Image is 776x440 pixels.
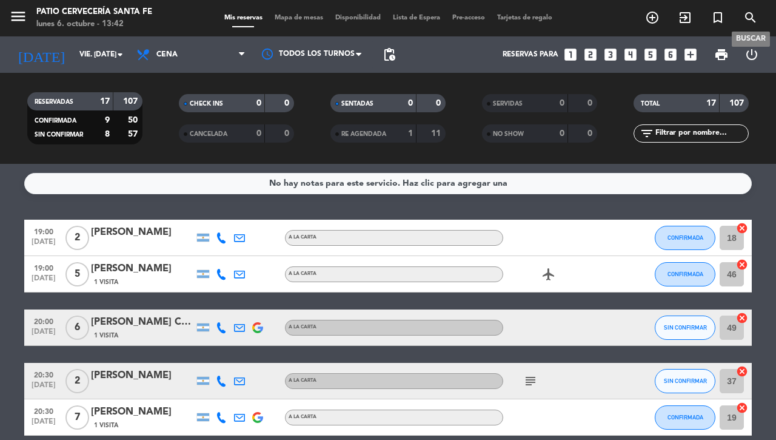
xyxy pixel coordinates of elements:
[736,259,748,271] i: cancel
[640,126,654,141] i: filter_list
[560,129,564,138] strong: 0
[65,369,89,393] span: 2
[587,99,595,107] strong: 0
[256,99,261,107] strong: 0
[667,271,703,277] span: CONFIRMADA
[289,235,316,240] span: A LA CARTA
[28,367,59,381] span: 20:30
[493,101,523,107] span: SERVIDAS
[664,377,707,384] span: SIN CONFIRMAR
[35,132,83,138] span: SIN CONFIRMAR
[91,368,194,384] div: [PERSON_NAME]
[35,118,76,124] span: CONFIRMADA
[491,15,558,21] span: Tarjetas de regalo
[736,312,748,324] i: cancel
[91,404,194,420] div: [PERSON_NAME]
[329,15,387,21] span: Disponibilidad
[252,322,263,333] img: google-logo.png
[100,97,110,106] strong: 17
[91,314,194,330] div: [PERSON_NAME] Contin
[736,402,748,414] i: cancel
[94,277,118,287] span: 1 Visita
[105,130,110,138] strong: 8
[714,47,729,62] span: print
[289,271,316,276] span: A LA CARTA
[655,262,715,286] button: CONFIRMADA
[190,101,223,107] span: CHECK INS
[503,50,558,59] span: Reservas para
[623,47,638,63] i: looks_4
[123,97,140,106] strong: 107
[65,262,89,286] span: 5
[28,328,59,342] span: [DATE]
[9,7,27,25] i: menu
[382,47,396,62] span: pending_actions
[683,47,698,63] i: add_box
[9,7,27,30] button: menu
[28,224,59,238] span: 19:00
[387,15,446,21] span: Lista de Espera
[436,99,443,107] strong: 0
[218,15,269,21] span: Mis reservas
[269,177,507,191] div: No hay notas para este servicio. Haz clic para agregar una
[269,15,329,21] span: Mapa de mesas
[667,414,703,421] span: CONFIRMADA
[711,10,725,25] i: turned_in_not
[94,331,118,340] span: 1 Visita
[655,405,715,430] button: CONFIRMADA
[446,15,491,21] span: Pre-acceso
[736,222,748,234] i: cancel
[289,325,316,330] span: A LA CARTA
[736,365,748,377] i: cancel
[28,260,59,274] span: 19:00
[284,99,292,107] strong: 0
[744,47,759,62] i: power_settings_new
[743,10,758,25] i: search
[36,6,152,18] div: Patio Cervecería Santa Fe
[128,130,140,138] strong: 57
[341,101,373,107] span: SENTADAS
[643,47,658,63] i: looks_5
[706,99,716,107] strong: 17
[28,238,59,252] span: [DATE]
[28,314,59,328] span: 20:00
[65,316,89,340] span: 6
[655,316,715,340] button: SIN CONFIRMAR
[729,99,746,107] strong: 107
[663,47,678,63] i: looks_6
[256,129,261,138] strong: 0
[667,234,703,241] span: CONFIRMADA
[289,415,316,419] span: A LA CARTA
[341,131,386,137] span: RE AGENDADA
[128,116,140,124] strong: 50
[91,225,194,240] div: [PERSON_NAME]
[105,116,110,124] strong: 9
[252,412,263,423] img: google-logo.png
[35,99,73,105] span: RESERVADAS
[587,129,595,138] strong: 0
[523,374,538,388] i: subject
[678,10,692,25] i: exit_to_app
[65,226,89,250] span: 2
[91,261,194,277] div: [PERSON_NAME]
[493,131,524,137] span: NO SHOW
[641,101,660,107] span: TOTAL
[289,378,316,383] span: A LA CARTA
[431,129,443,138] strong: 11
[583,47,598,63] i: looks_two
[655,226,715,250] button: CONFIRMADA
[28,404,59,418] span: 20:30
[113,47,127,62] i: arrow_drop_down
[190,131,227,137] span: CANCELADA
[36,18,152,30] div: lunes 6. octubre - 13:42
[654,127,748,140] input: Filtrar por nombre...
[645,10,660,25] i: add_circle_outline
[156,50,178,59] span: Cena
[28,418,59,432] span: [DATE]
[28,274,59,288] span: [DATE]
[603,47,618,63] i: looks_3
[65,405,89,430] span: 7
[28,381,59,395] span: [DATE]
[732,32,770,47] div: BUSCAR
[541,267,556,282] i: airplanemode_active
